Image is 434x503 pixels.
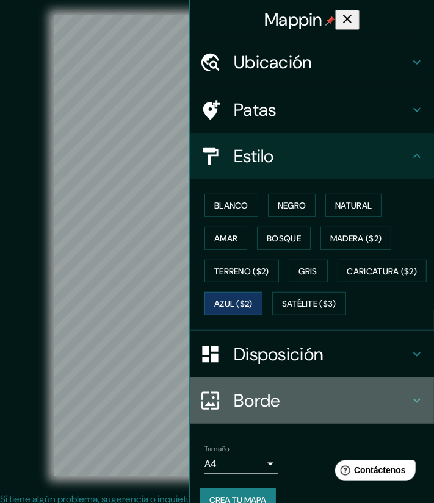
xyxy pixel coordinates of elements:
[204,454,278,474] div: A4
[190,87,434,133] div: Patas
[190,133,434,179] div: Estilo
[204,292,262,315] button: Azul ($2)
[234,51,313,74] font: Ubicación
[204,227,247,250] button: Amar
[325,16,335,26] img: pin-icon.png
[289,260,328,283] button: Gris
[204,194,258,217] button: Blanco
[267,233,301,244] font: Bosque
[190,331,434,377] div: Disposición
[204,260,279,283] button: Terreno ($2)
[190,39,434,85] div: Ubicación
[325,455,421,490] iframe: Lanzador de widgets de ayuda
[234,343,324,366] font: Disposición
[234,144,274,168] font: Estilo
[257,227,311,250] button: Bosque
[190,377,434,424] div: Borde
[234,98,277,121] font: Patas
[338,260,427,283] button: Caricatura ($2)
[214,233,237,244] font: Amar
[54,15,380,476] canvas: Mapa
[330,233,382,244] font: Madera ($2)
[325,194,382,217] button: Natural
[234,389,281,412] font: Borde
[264,8,323,31] font: Mappin
[268,194,316,217] button: Negro
[335,200,372,211] font: Natural
[278,200,306,211] font: Negro
[282,299,336,310] font: Satélite ($3)
[204,444,230,454] font: Tamaño
[204,457,217,470] font: A4
[214,200,248,211] font: Blanco
[299,266,317,277] font: Gris
[347,266,418,277] font: Caricatura ($2)
[272,292,346,315] button: Satélite ($3)
[214,266,269,277] font: Terreno ($2)
[320,227,391,250] button: Madera ($2)
[214,299,253,310] font: Azul ($2)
